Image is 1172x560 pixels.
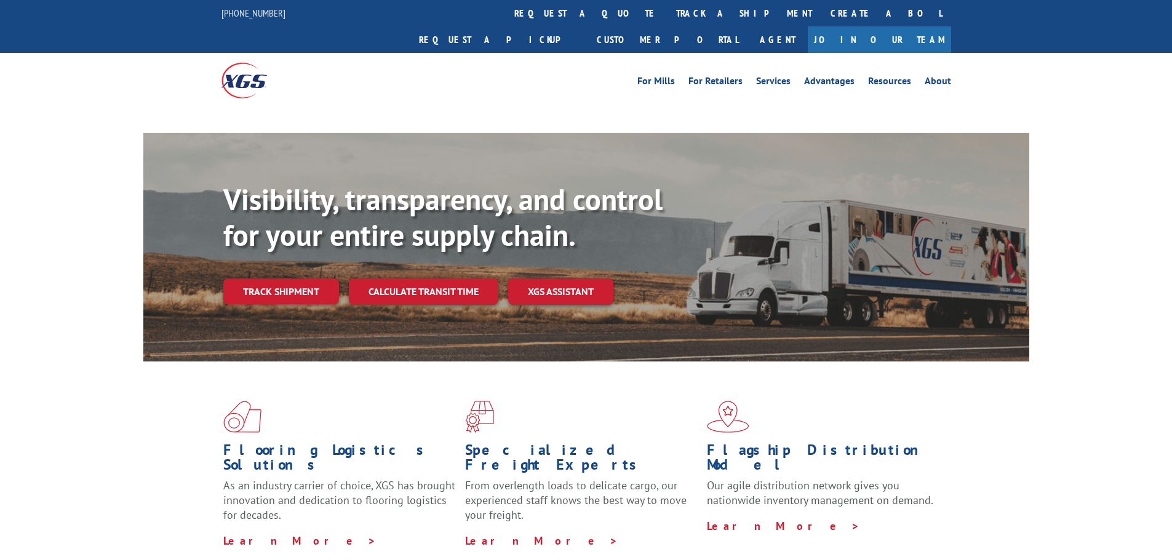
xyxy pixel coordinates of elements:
[756,76,791,90] a: Services
[804,76,855,90] a: Advantages
[410,26,588,53] a: Request a pickup
[223,478,455,522] span: As an industry carrier of choice, XGS has brought innovation and dedication to flooring logistics...
[868,76,911,90] a: Resources
[223,443,456,478] h1: Flooring Logistics Solutions
[707,478,933,507] span: Our agile distribution network gives you nationwide inventory management on demand.
[223,180,663,254] b: Visibility, transparency, and control for your entire supply chain.
[349,278,498,305] a: Calculate transit time
[707,519,860,533] a: Learn More >
[465,534,618,548] a: Learn More >
[465,443,698,478] h1: Specialized Freight Experts
[508,278,613,305] a: XGS ASSISTANT
[707,401,749,433] img: xgs-icon-flagship-distribution-model-red
[688,76,743,90] a: For Retailers
[465,478,698,533] p: From overlength loads to delicate cargo, our experienced staff knows the best way to move your fr...
[223,401,261,433] img: xgs-icon-total-supply-chain-intelligence-red
[637,76,675,90] a: For Mills
[588,26,747,53] a: Customer Portal
[747,26,808,53] a: Agent
[465,401,494,433] img: xgs-icon-focused-on-flooring-red
[808,26,951,53] a: Join Our Team
[221,7,285,19] a: [PHONE_NUMBER]
[707,443,939,478] h1: Flagship Distribution Model
[223,278,339,304] a: Track shipment
[925,76,951,90] a: About
[223,534,377,548] a: Learn More >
